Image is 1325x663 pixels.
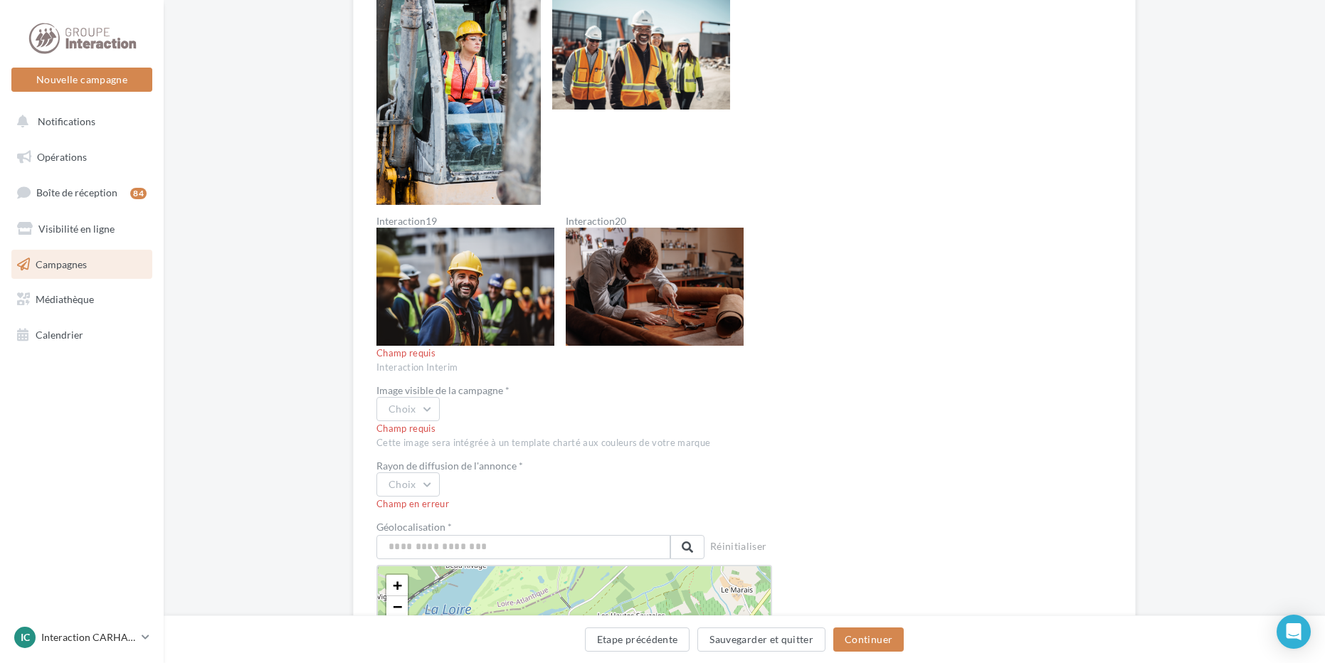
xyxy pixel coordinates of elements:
label: Interaction20 [566,216,744,226]
div: Interaction Interim [376,361,772,374]
span: + [393,576,402,594]
button: Choix [376,397,440,421]
a: Campagnes [9,250,155,280]
div: 84 [130,188,147,199]
div: Rayon de diffusion de l'annonce * [376,461,772,471]
div: Champ requis [376,347,772,360]
label: Interaction19 [376,216,554,226]
button: Etape précédente [585,627,690,652]
span: Boîte de réception [36,186,117,198]
span: Notifications [38,115,95,127]
p: Interaction CARHAIX [41,630,136,645]
div: Cette image sera intégrée à un template charté aux couleurs de votre marque [376,437,772,450]
button: Sauvegarder et quitter [697,627,825,652]
a: Visibilité en ligne [9,214,155,244]
button: Nouvelle campagne [11,68,152,92]
div: Champ en erreur [376,498,772,511]
a: Zoom out [386,596,408,617]
span: − [393,598,402,615]
button: Choix [376,472,440,497]
div: Open Intercom Messenger [1277,615,1311,649]
button: Continuer [833,627,904,652]
span: Visibilité en ligne [38,223,115,235]
span: IC [21,630,30,645]
label: Géolocalisation * [376,522,704,532]
a: Boîte de réception84 [9,177,155,208]
span: Médiathèque [36,293,94,305]
a: Zoom in [386,575,408,596]
a: Médiathèque [9,285,155,314]
a: Opérations [9,142,155,172]
button: Réinitialiser [704,538,773,558]
span: Opérations [37,151,87,163]
div: Champ requis [376,423,772,435]
img: Interaction19 [376,228,554,346]
a: IC Interaction CARHAIX [11,624,152,651]
span: Campagnes [36,258,87,270]
span: Calendrier [36,329,83,341]
button: Notifications [9,107,149,137]
img: Interaction20 [566,228,744,346]
div: Image visible de la campagne * [376,386,772,396]
a: Calendrier [9,320,155,350]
